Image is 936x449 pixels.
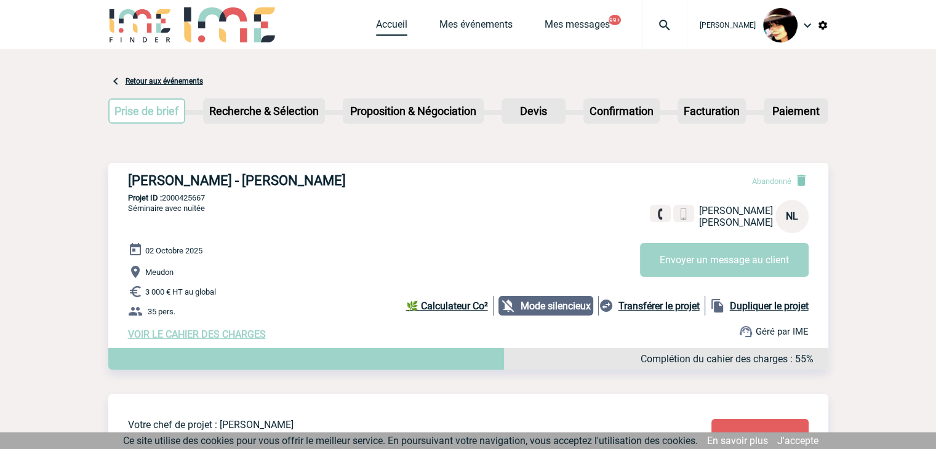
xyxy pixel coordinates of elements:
[110,100,185,122] p: Prise de brief
[503,100,564,122] p: Devis
[145,246,202,255] span: 02 Octobre 2025
[128,173,497,188] h3: [PERSON_NAME] - [PERSON_NAME]
[699,205,773,217] span: [PERSON_NAME]
[545,18,610,36] a: Mes messages
[678,209,689,220] img: portable.png
[521,300,591,312] b: Mode silencieux
[700,21,756,30] span: [PERSON_NAME]
[738,324,753,339] img: support.png
[439,18,513,36] a: Mes événements
[376,18,407,36] a: Accueil
[128,193,162,202] b: Projet ID :
[618,300,700,312] b: Transférer le projet
[498,296,599,316] div: Notifications désactivées
[126,77,203,85] a: Retour aux événements
[344,100,482,122] p: Proposition & Négociation
[128,419,639,431] p: Votre chef de projet : [PERSON_NAME]
[609,15,621,25] button: 99+
[145,287,216,296] span: 3 000 € HT au global
[786,210,798,222] span: NL
[148,307,175,316] span: 35 pers.
[204,100,324,122] p: Recherche & Sélection
[707,435,768,447] a: En savoir plus
[108,193,828,202] p: 2000425667
[763,8,798,42] img: 101023-0.jpg
[699,217,773,228] span: [PERSON_NAME]
[742,431,778,443] span: Modifier
[128,328,266,340] a: VOIR LE CAHIER DES CHARGES
[640,243,809,277] button: Envoyer un message au client
[756,326,809,337] span: Géré par IME
[655,209,666,220] img: fixe.png
[777,435,818,447] a: J'accepte
[108,7,172,42] img: IME-Finder
[585,100,658,122] p: Confirmation
[406,296,494,316] a: 🌿 Calculateur Co²
[752,177,791,186] span: Abandonné
[730,300,809,312] b: Dupliquer le projet
[406,300,488,312] b: 🌿 Calculateur Co²
[679,100,745,122] p: Facturation
[128,204,205,213] span: Séminaire avec nuitée
[145,268,174,277] span: Meudon
[765,100,826,122] p: Paiement
[710,298,725,313] img: file_copy-black-24dp.png
[123,435,698,447] span: Ce site utilise des cookies pour vous offrir le meilleur service. En poursuivant votre navigation...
